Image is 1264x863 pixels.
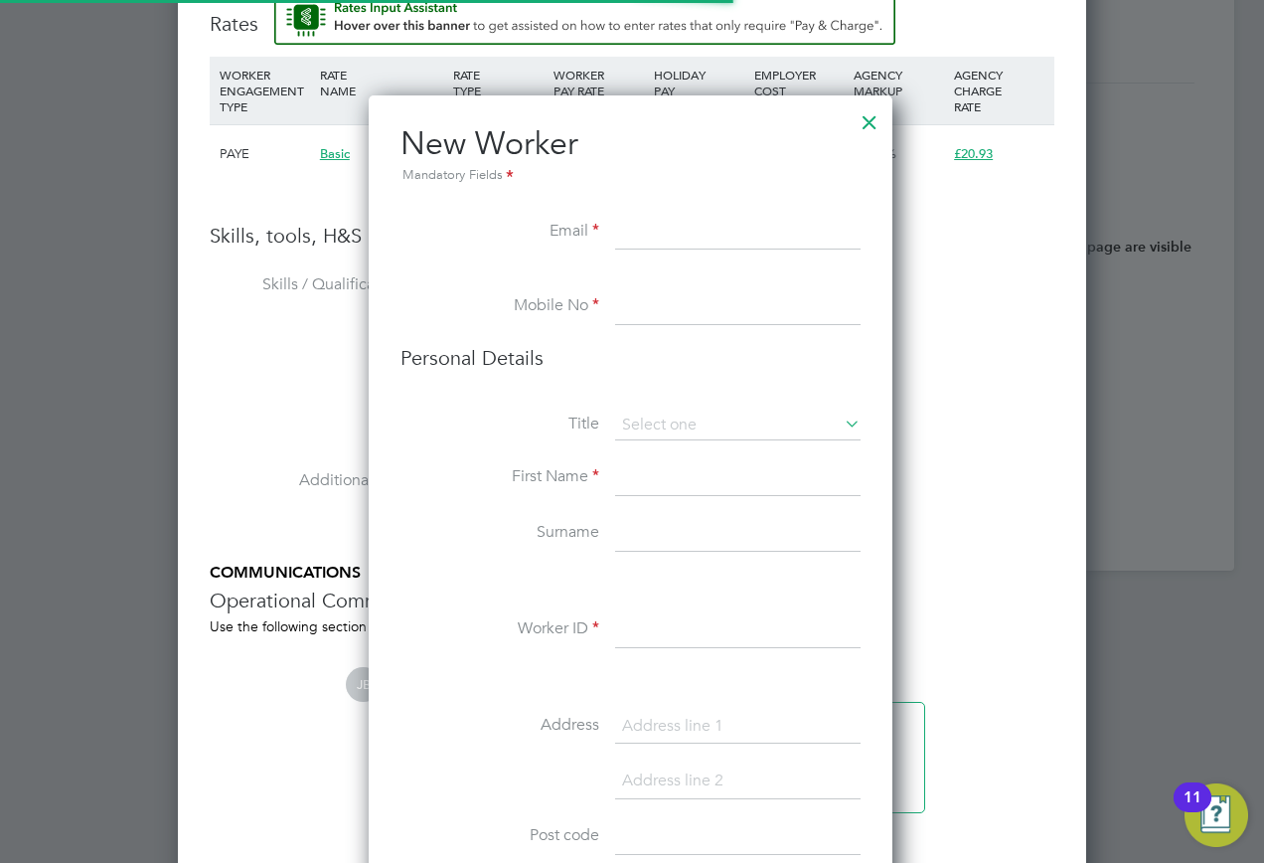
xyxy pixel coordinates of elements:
input: Select one [615,411,861,440]
label: Post code [400,825,599,846]
label: First Name [400,466,599,487]
div: WORKER ENGAGEMENT TYPE [215,57,315,124]
label: Surname [400,522,599,543]
input: Address line 1 [615,709,861,745]
span: Basic [320,145,350,162]
div: Use the following section to share any operational communications between Supply Chain participants. [210,617,1054,635]
label: Mobile No [400,295,599,316]
div: 11 [1184,797,1201,823]
input: Address line 2 [615,764,861,799]
h3: Operational Communications [210,588,1054,613]
button: Open Resource Center, 11 new notifications [1185,783,1248,847]
div: Mandatory Fields [400,165,861,187]
div: EMPLOYER COST [749,57,850,108]
label: Worker ID [400,618,599,639]
h3: Personal Details [400,345,861,371]
span: £20.93 [954,145,993,162]
div: RATE NAME [315,57,448,108]
div: PAYE [215,125,315,183]
label: Email [400,221,599,242]
label: Additional H&S [210,470,408,491]
h3: Skills, tools, H&S [210,223,1054,249]
label: Skills / Qualifications [210,274,408,295]
label: Tools [210,372,408,393]
label: Address [400,715,599,736]
div: AGENCY MARKUP [849,57,949,108]
label: Title [400,414,599,434]
div: AGENCY CHARGE RATE [949,57,1049,124]
h2: New Worker [400,123,861,187]
h5: COMMUNICATIONS [210,563,1054,584]
span: JB [346,667,381,702]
